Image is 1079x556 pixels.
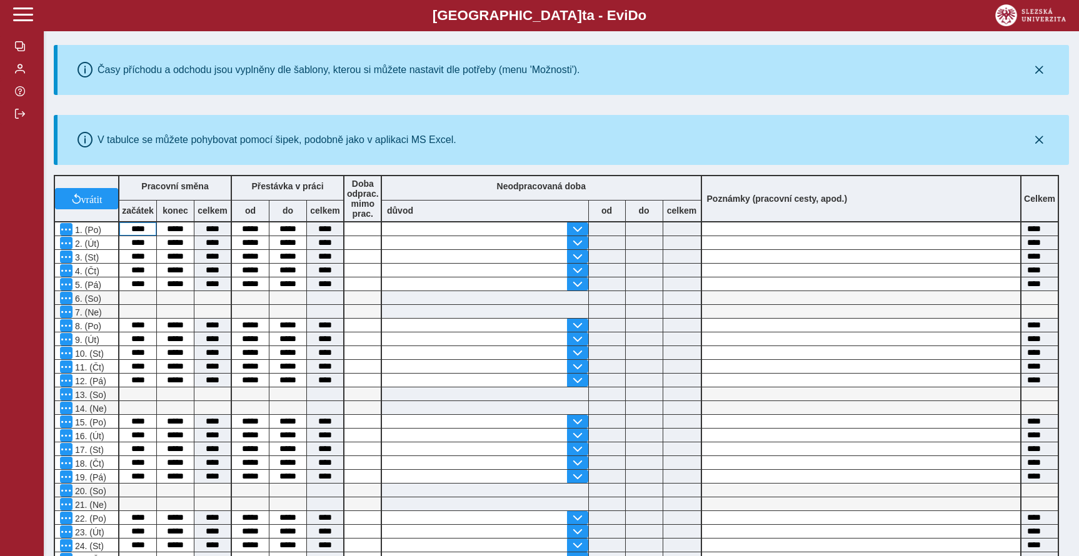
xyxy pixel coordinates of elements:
span: 9. (Út) [73,335,99,345]
button: Menu [60,415,73,428]
span: 10. (St) [73,349,104,359]
button: Menu [60,223,73,236]
button: Menu [60,264,73,277]
button: Menu [60,498,73,510]
span: 23. (Út) [73,527,104,537]
span: 22. (Po) [73,514,106,524]
span: o [638,7,647,23]
button: Menu [60,251,73,263]
span: 13. (So) [73,390,106,400]
button: Menu [60,278,73,290]
b: [GEOGRAPHIC_DATA] a - Evi [38,7,1041,24]
b: Neodpracovaná doba [497,181,586,191]
span: 16. (Út) [73,431,104,441]
b: začátek [119,206,156,216]
span: 7. (Ne) [73,307,102,317]
button: Menu [60,402,73,414]
span: 15. (Po) [73,417,106,427]
button: Menu [60,512,73,524]
b: celkem [194,206,231,216]
b: do [269,206,306,216]
b: Celkem [1024,194,1055,204]
span: vrátit [81,194,103,204]
span: 1. (Po) [73,225,101,235]
span: 19. (Pá) [73,472,106,482]
b: konec [157,206,194,216]
img: logo_web_su.png [995,4,1066,26]
button: Menu [60,333,73,345]
span: 4. (Čt) [73,266,99,276]
button: vrátit [55,188,118,209]
span: 21. (Ne) [73,500,107,510]
span: 6. (So) [73,294,101,304]
span: 12. (Pá) [73,376,106,386]
b: od [589,206,625,216]
span: 5. (Pá) [73,280,101,290]
span: 20. (So) [73,486,106,496]
button: Menu [60,360,73,373]
b: Pracovní směna [141,181,208,191]
button: Menu [60,319,73,332]
b: od [232,206,269,216]
span: 24. (St) [73,541,104,551]
button: Menu [60,484,73,497]
button: Menu [60,388,73,400]
b: Doba odprac. mimo prac. [347,179,379,219]
b: do [626,206,663,216]
button: Menu [60,237,73,249]
span: t [582,7,586,23]
div: V tabulce se můžete pohybovat pomocí šipek, podobně jako v aplikaci MS Excel. [98,134,456,146]
b: Přestávka v práci [251,181,323,191]
span: 8. (Po) [73,321,101,331]
button: Menu [60,305,73,318]
span: 3. (St) [73,252,99,262]
button: Menu [60,470,73,483]
span: 18. (Čt) [73,459,104,469]
span: D [628,7,638,23]
span: 11. (Čt) [73,362,104,372]
button: Menu [60,443,73,455]
button: Menu [60,525,73,538]
button: Menu [60,429,73,442]
b: důvod [387,206,413,216]
button: Menu [60,347,73,359]
button: Menu [60,539,73,552]
b: celkem [307,206,343,216]
button: Menu [60,457,73,469]
button: Menu [60,374,73,387]
span: 14. (Ne) [73,404,107,414]
b: Poznámky (pracovní cesty, apod.) [702,194,853,204]
span: 2. (Út) [73,239,99,249]
b: celkem [663,206,701,216]
button: Menu [60,292,73,304]
div: Časy příchodu a odchodu jsou vyplněny dle šablony, kterou si můžete nastavit dle potřeby (menu 'M... [98,64,580,76]
span: 17. (St) [73,445,104,455]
